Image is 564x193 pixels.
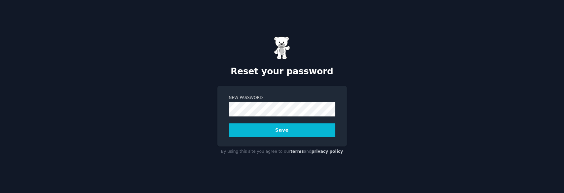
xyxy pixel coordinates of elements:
[229,123,335,137] button: Save
[290,149,304,154] a: terms
[217,146,347,157] div: By using this site you agree to our and
[229,95,335,101] label: New Password
[312,149,343,154] a: privacy policy
[274,36,290,59] img: Gummy Bear
[217,66,347,77] h2: Reset your password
